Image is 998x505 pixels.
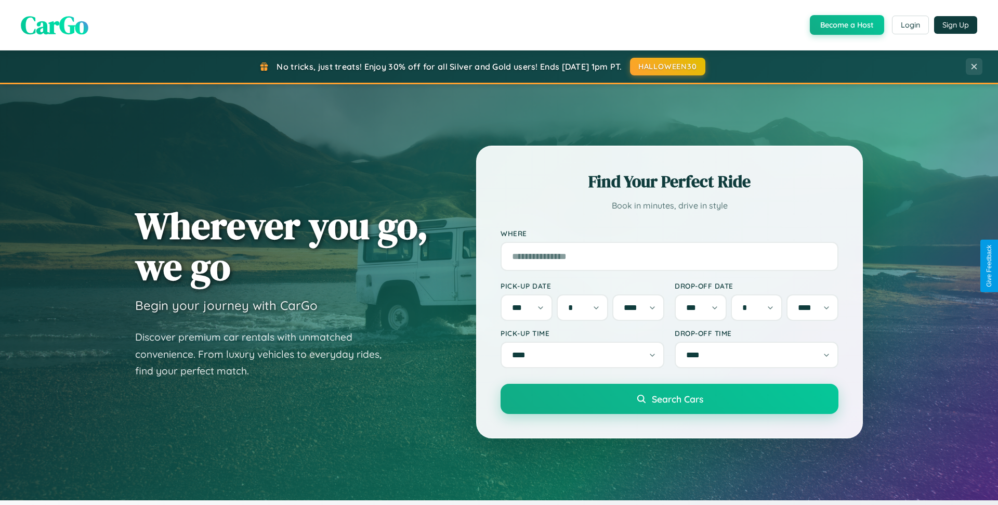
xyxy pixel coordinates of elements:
[501,281,664,290] label: Pick-up Date
[630,58,705,75] button: HALLOWEEN30
[652,393,703,405] span: Search Cars
[934,16,977,34] button: Sign Up
[501,170,838,193] h2: Find Your Perfect Ride
[810,15,884,35] button: Become a Host
[21,8,88,42] span: CarGo
[501,229,838,238] label: Where
[277,61,622,72] span: No tricks, just treats! Enjoy 30% off for all Silver and Gold users! Ends [DATE] 1pm PT.
[501,384,838,414] button: Search Cars
[135,205,428,287] h1: Wherever you go, we go
[675,281,838,290] label: Drop-off Date
[986,245,993,287] div: Give Feedback
[135,297,318,313] h3: Begin your journey with CarGo
[892,16,929,34] button: Login
[501,198,838,213] p: Book in minutes, drive in style
[501,329,664,338] label: Pick-up Time
[675,329,838,338] label: Drop-off Time
[135,329,395,380] p: Discover premium car rentals with unmatched convenience. From luxury vehicles to everyday rides, ...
